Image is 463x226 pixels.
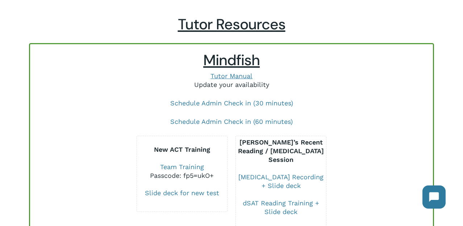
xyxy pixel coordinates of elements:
[194,81,269,88] a: Update your availability
[145,189,219,197] a: Slide deck for new test
[203,51,260,70] span: Mindfish
[210,72,253,80] a: Tutor Manual
[415,178,453,216] iframe: Chatbot
[154,146,210,153] b: New ACT Training
[238,173,324,189] a: [MEDICAL_DATA] Recording + Slide deck
[178,15,285,34] span: Tutor Resources
[137,171,227,180] div: Passcode: fp5=ukO+
[170,118,293,125] a: Schedule Admin Check in (60 minutes)
[170,99,293,107] a: Schedule Admin Check in (30 minutes)
[243,199,319,215] a: dSAT Reading Training + Slide deck
[160,163,204,171] a: Team Training
[238,138,324,163] b: [PERSON_NAME]’s Recent Reading / [MEDICAL_DATA] Session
